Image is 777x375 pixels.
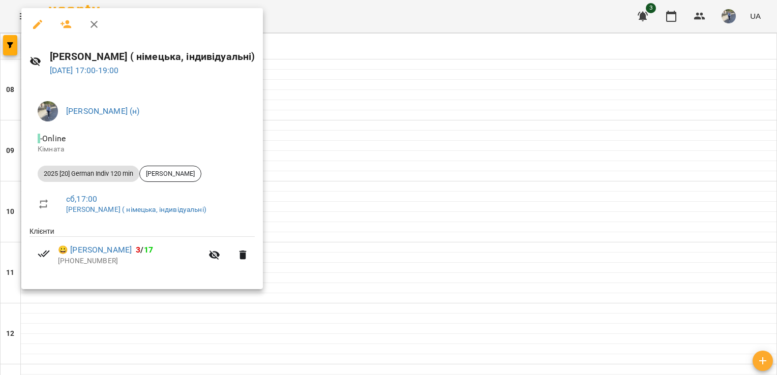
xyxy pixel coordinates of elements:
[144,245,153,255] span: 17
[29,226,255,277] ul: Клієнти
[139,166,201,182] div: [PERSON_NAME]
[66,106,140,116] a: [PERSON_NAME] (н)
[38,247,50,260] svg: Візит сплачено
[38,101,58,121] img: 9057b12b0e3b5674d2908fc1e5c3d556.jpg
[66,194,97,204] a: сб , 17:00
[66,205,206,213] a: [PERSON_NAME] ( німецька, індивідуальні)
[136,245,140,255] span: 3
[58,244,132,256] a: 😀 [PERSON_NAME]
[50,49,255,65] h6: [PERSON_NAME] ( німецька, індивідуальні)
[38,169,139,178] span: 2025 [20] German Indiv 120 min
[38,134,68,143] span: - Online
[50,66,119,75] a: [DATE] 17:00-19:00
[58,256,202,266] p: [PHONE_NUMBER]
[140,169,201,178] span: [PERSON_NAME]
[38,144,247,154] p: Кімната
[136,245,153,255] b: /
